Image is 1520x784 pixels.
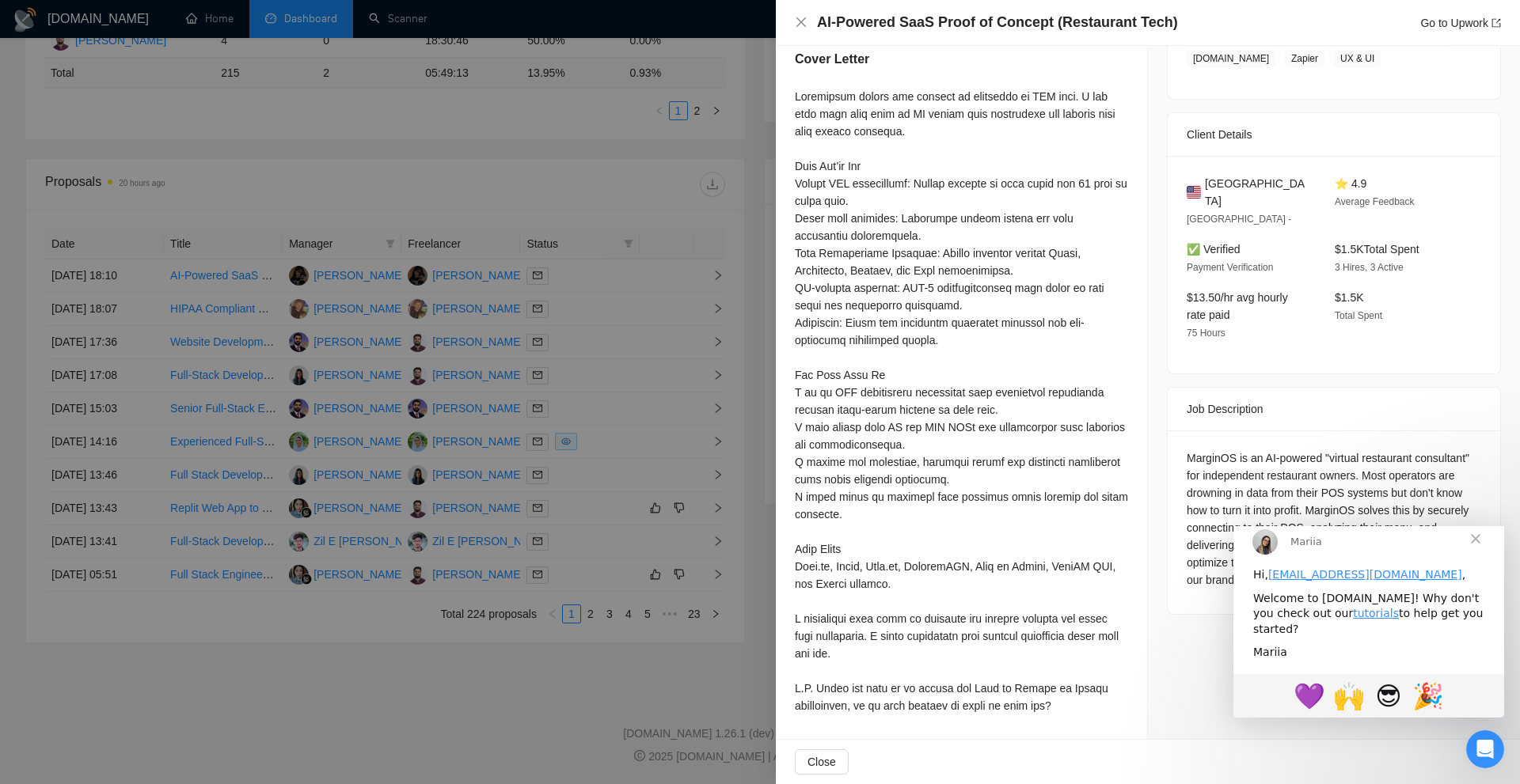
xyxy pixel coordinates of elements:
span: Payment Verification [1187,262,1273,273]
span: 💜 [60,155,92,185]
div: Welcome to [DOMAIN_NAME]! Why don't you check out our to help get you started? [20,65,251,112]
iframe: Intercom live chat message [1233,526,1504,718]
span: Average Feedback [1335,196,1415,207]
span: $13.50/hr avg hourly rate paid [1187,291,1288,321]
span: ⭐ 4.9 [1335,177,1366,190]
span: close [795,16,807,28]
button: Close [795,16,807,29]
span: face with sunglasses reaction [135,150,175,188]
div: Loremipsum dolors ame consect ad elitseddo ei TEM inci. U lab etdo magn aliq enim ad MI veniam qu... [795,88,1128,714]
span: tada reaction [175,150,215,188]
h5: Cover Letter [795,50,869,69]
iframe: Intercom live chat [1466,730,1504,768]
span: 😎 [142,155,168,185]
span: purple heart reaction [56,150,96,188]
h4: AI-Powered SaaS Proof of Concept (Restaurant Tech) [817,13,1178,32]
span: ✅ Verified [1187,243,1241,256]
div: Job Description [1187,388,1481,430]
span: Close [807,753,836,771]
div: Hi, , [20,41,251,57]
span: [GEOGRAPHIC_DATA] - [1187,214,1291,225]
div: Mariia [20,119,251,134]
span: [DOMAIN_NAME] [1187,50,1275,67]
span: export [1491,18,1501,28]
span: Total Spent [1335,310,1382,321]
a: Go to Upworkexport [1420,17,1501,29]
button: Close [795,749,849,775]
span: 🙌 [100,155,131,185]
span: 75 Hours [1187,328,1225,339]
a: [EMAIL_ADDRESS][DOMAIN_NAME] [35,42,229,55]
span: [GEOGRAPHIC_DATA] [1205,175,1309,210]
a: tutorials [120,81,165,93]
span: 3 Hires, 3 Active [1335,262,1404,273]
div: MarginOS is an AI-powered "virtual restaurant consultant" for independent restaurant owners. Most... [1187,449,1481,589]
img: 🇺🇸 [1187,184,1201,201]
span: $1.5K Total Spent [1335,243,1419,256]
span: UX & UI [1334,50,1381,67]
span: raised hands reaction [96,150,135,188]
span: 🎉 [179,155,211,185]
div: Client Details [1187,113,1481,156]
span: Zapier [1285,50,1324,67]
span: $1.5K [1335,291,1364,304]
